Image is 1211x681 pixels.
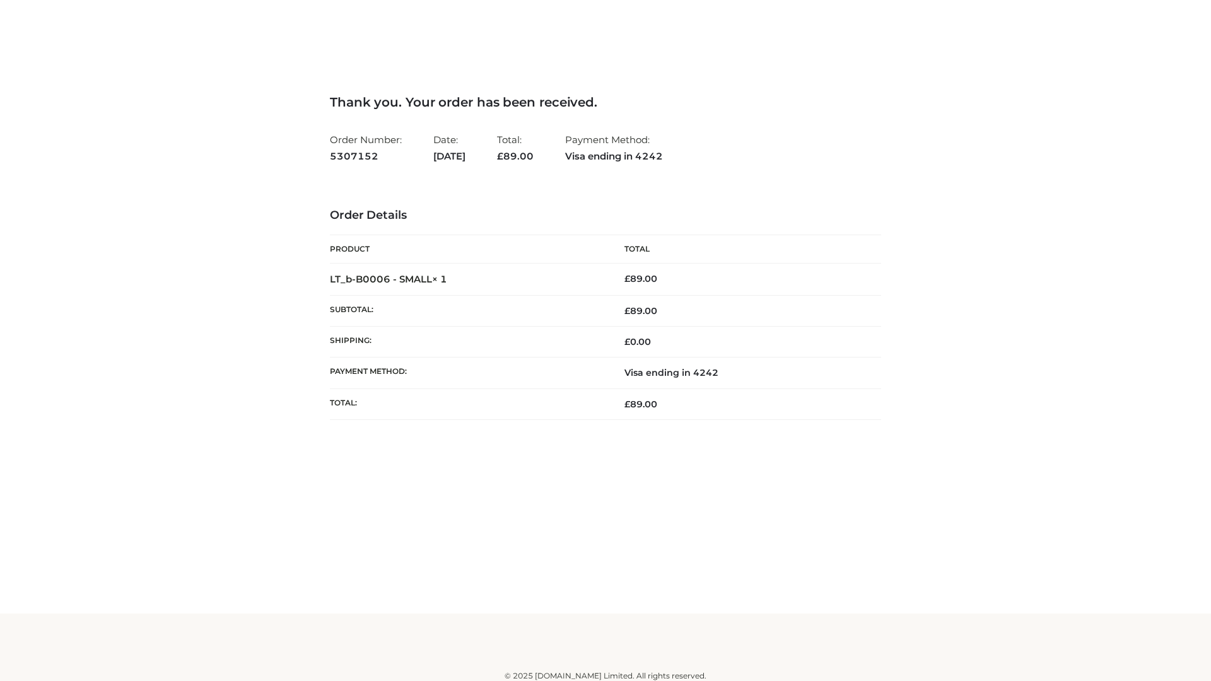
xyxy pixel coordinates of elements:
th: Total [605,235,881,264]
strong: [DATE] [433,148,465,165]
span: £ [624,305,630,317]
strong: × 1 [432,273,447,285]
strong: 5307152 [330,148,402,165]
bdi: 0.00 [624,336,651,347]
span: £ [624,336,630,347]
li: Order Number: [330,129,402,167]
th: Payment method: [330,358,605,388]
h3: Order Details [330,209,881,223]
span: 89.00 [497,150,534,162]
li: Date: [433,129,465,167]
span: £ [624,399,630,410]
bdi: 89.00 [624,273,657,284]
th: Product [330,235,605,264]
span: 89.00 [624,305,657,317]
th: Total: [330,388,605,419]
span: £ [497,150,503,162]
h3: Thank you. Your order has been received. [330,95,881,110]
th: Subtotal: [330,295,605,326]
strong: LT_b-B0006 - SMALL [330,273,447,285]
span: 89.00 [624,399,657,410]
strong: Visa ending in 4242 [565,148,663,165]
th: Shipping: [330,327,605,358]
span: £ [624,273,630,284]
li: Total: [497,129,534,167]
li: Payment Method: [565,129,663,167]
td: Visa ending in 4242 [605,358,881,388]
